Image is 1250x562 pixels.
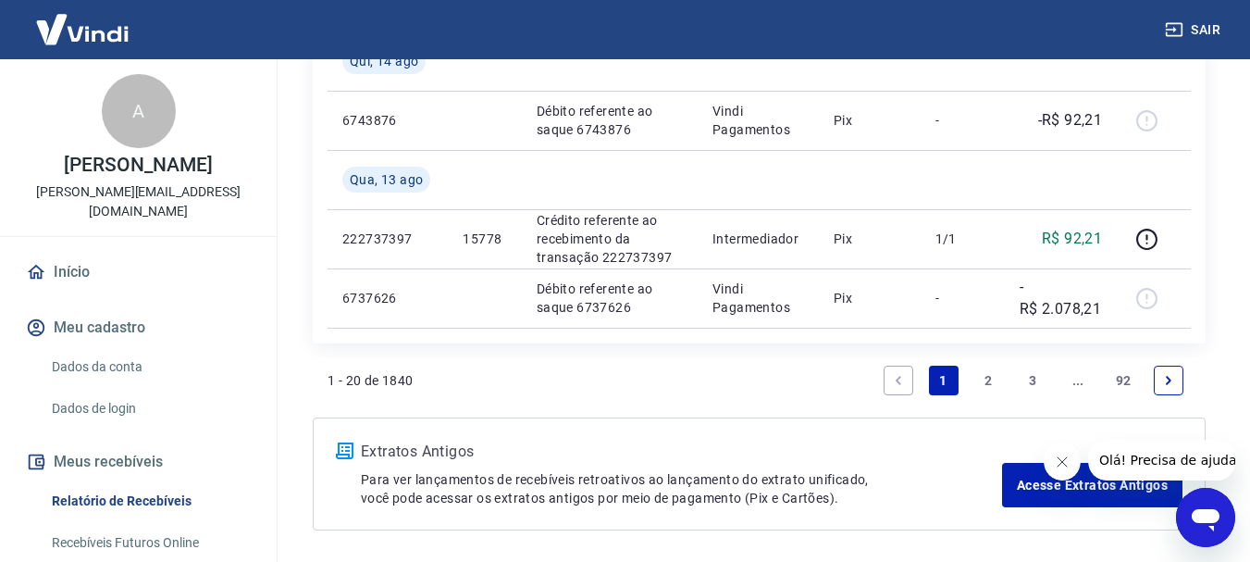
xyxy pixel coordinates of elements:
p: R$ 92,21 [1042,228,1102,250]
div: A [102,74,176,148]
iframe: Botão para abrir a janela de mensagens [1176,488,1235,547]
a: Page 2 [973,366,1003,395]
a: Page 3 [1019,366,1048,395]
a: Jump forward [1063,366,1093,395]
iframe: Mensagem da empresa [1088,440,1235,481]
p: -R$ 92,21 [1038,109,1103,131]
p: Vindi Pagamentos [712,102,804,139]
p: - [935,111,990,130]
p: Vindi Pagamentos [712,280,804,317]
p: Pix [834,289,906,307]
p: Crédito referente ao recebimento da transação 222737397 [537,211,683,267]
span: Qui, 14 ago [350,52,418,70]
p: Para ver lançamentos de recebíveis retroativos ao lançamento do extrato unificado, você pode aces... [361,470,1002,507]
a: Início [22,252,254,293]
a: Dados da conta [44,348,254,386]
p: Débito referente ao saque 6743876 [537,102,683,139]
a: Relatório de Recebíveis [44,482,254,520]
p: 15778 [463,230,506,248]
span: Olá! Precisa de ajuda? [11,13,155,28]
p: 222737397 [342,230,433,248]
a: Recebíveis Futuros Online [44,524,254,562]
button: Sair [1161,13,1228,47]
p: Pix [834,230,906,248]
p: [PERSON_NAME][EMAIL_ADDRESS][DOMAIN_NAME] [15,182,262,221]
p: 1/1 [935,230,990,248]
p: 6743876 [342,111,433,130]
img: ícone [336,443,353,459]
button: Meus recebíveis [22,442,254,482]
a: Page 1 is your current page [929,366,959,395]
a: Previous page [884,366,913,395]
p: -R$ 2.078,21 [1020,276,1102,320]
img: Vindi [22,1,142,57]
p: 6737626 [342,289,433,307]
iframe: Fechar mensagem [1044,443,1081,481]
p: [PERSON_NAME] [64,156,212,175]
a: Acesse Extratos Antigos [1002,463,1182,507]
p: Extratos Antigos [361,441,1002,463]
p: - [935,289,990,307]
span: Qua, 13 ago [350,170,423,189]
p: Intermediador [712,230,804,248]
ul: Pagination [876,358,1191,403]
p: 1 - 20 de 1840 [328,371,414,390]
button: Meu cadastro [22,307,254,348]
p: Pix [834,111,906,130]
p: Débito referente ao saque 6737626 [537,280,683,317]
a: Next page [1154,366,1183,395]
a: Page 92 [1108,366,1139,395]
a: Dados de login [44,390,254,428]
